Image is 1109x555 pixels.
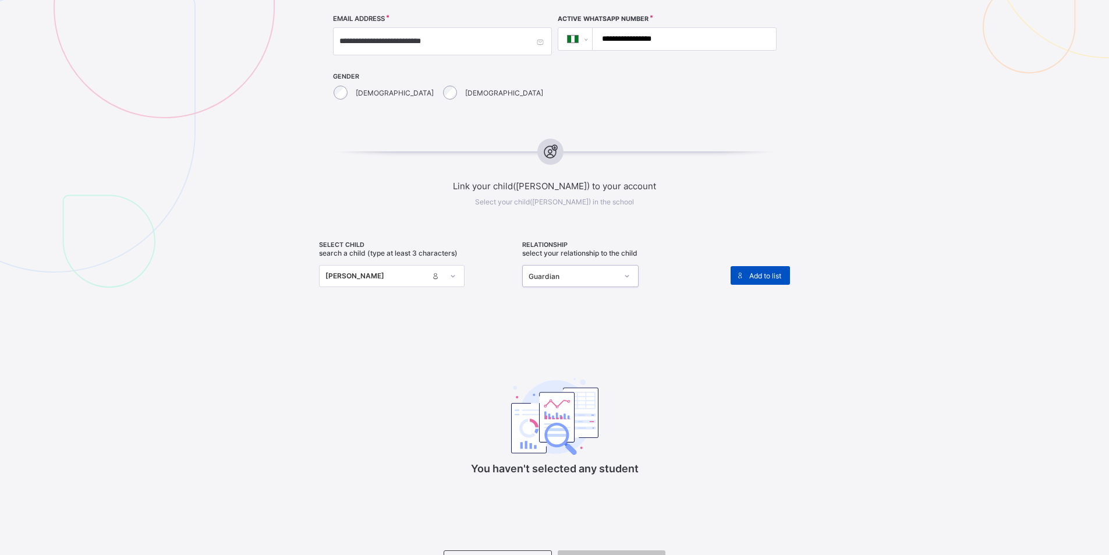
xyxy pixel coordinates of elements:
[529,272,617,281] div: Guardian
[319,241,516,249] span: SELECT CHILD
[438,346,671,492] div: You haven't selected any student
[475,197,634,206] span: Select your child([PERSON_NAME]) in the school
[277,181,832,192] span: Link your child([PERSON_NAME]) to your account
[558,15,649,23] label: Active WhatsApp Number
[749,271,781,280] span: Add to list
[325,270,428,282] div: [PERSON_NAME]
[511,378,598,455] img: classEmptyState.7d4ec5dc6d57f4e1adfd249b62c1c528.svg
[465,89,543,97] label: [DEMOGRAPHIC_DATA]
[522,249,637,257] span: Select your relationship to the child
[356,89,434,97] label: [DEMOGRAPHIC_DATA]
[438,462,671,475] p: You haven't selected any student
[333,73,552,80] span: GENDER
[319,249,458,257] span: Search a child (type at least 3 characters)
[333,15,385,23] label: EMAIL ADDRESS
[522,241,720,249] span: RELATIONSHIP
